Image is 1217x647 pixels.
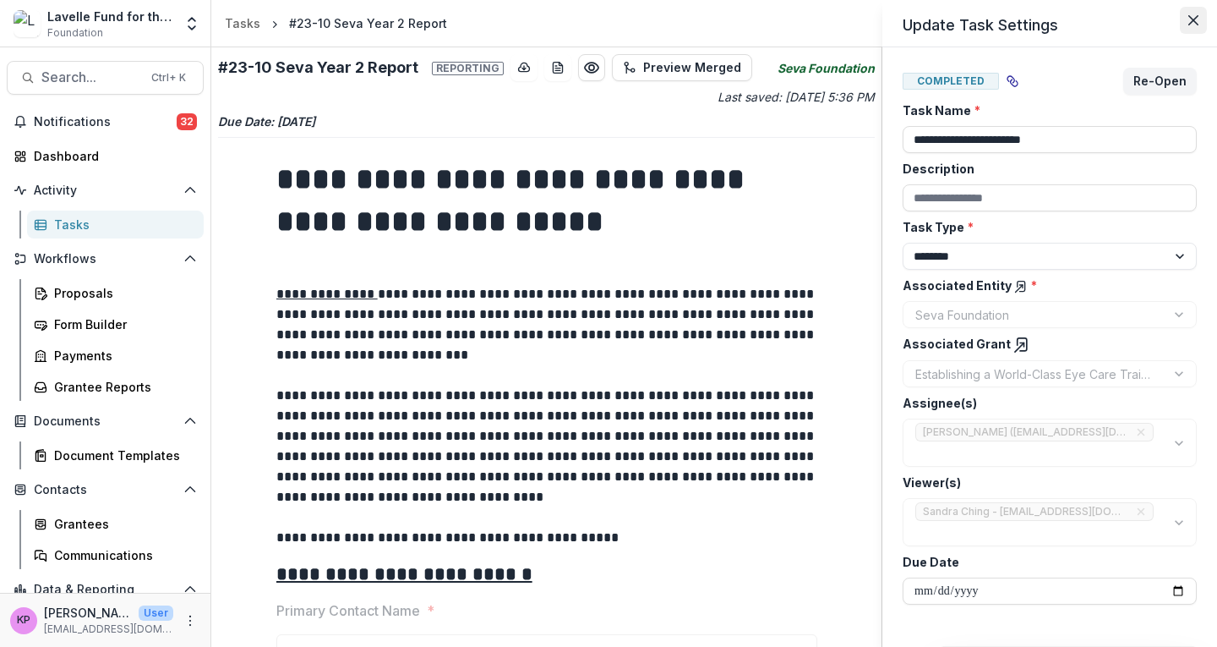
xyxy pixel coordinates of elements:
label: Assignee(s) [903,394,1187,412]
span: Completed [903,73,999,90]
button: View dependent tasks [999,68,1026,95]
label: Associated Grant [903,335,1187,354]
button: Re-Open [1123,68,1197,95]
button: Close [1180,7,1207,34]
label: Task Type [903,218,1187,236]
label: Task Name [903,101,1187,119]
label: Description [903,160,1187,178]
label: Due Date [903,553,1187,571]
label: Associated Entity [903,277,1187,294]
label: Viewer(s) [903,474,1187,491]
